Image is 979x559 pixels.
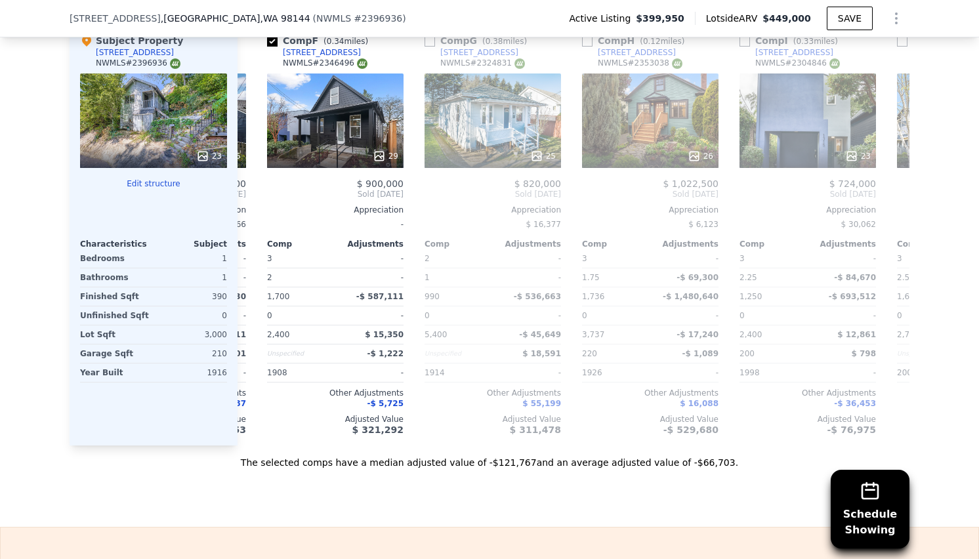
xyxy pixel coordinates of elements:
[582,254,587,263] span: 3
[680,399,719,408] span: $ 16,088
[897,330,919,339] span: 2,710
[739,268,805,287] div: 2.25
[739,388,876,398] div: Other Adjustments
[267,239,335,249] div: Comp
[827,7,873,30] button: SAVE
[706,12,762,25] span: Lotside ARV
[755,58,840,69] div: NWMLS # 2304846
[70,12,161,25] span: [STREET_ADDRESS]
[283,58,367,69] div: NWMLS # 2346496
[367,399,404,408] span: -$ 5,725
[267,268,333,287] div: 2
[365,330,404,339] span: $ 15,350
[267,47,361,58] a: [STREET_ADDRESS]
[267,205,404,215] div: Appreciation
[267,414,404,424] div: Adjusted Value
[80,325,151,344] div: Lot Sqft
[672,58,682,69] img: NWMLS Logo
[762,13,811,24] span: $449,000
[582,189,719,199] span: Sold [DATE]
[425,189,561,199] span: Sold [DATE]
[267,292,289,301] span: 1,700
[582,34,690,47] div: Comp H
[897,344,963,363] div: Unspecified
[530,150,556,163] div: 25
[582,414,719,424] div: Adjusted Value
[688,150,713,163] div: 26
[338,363,404,382] div: -
[739,311,745,320] span: 0
[851,349,876,358] span: $ 798
[267,330,289,339] span: 2,400
[739,205,876,215] div: Appreciation
[650,239,719,249] div: Adjustments
[739,239,808,249] div: Comp
[653,249,719,268] div: -
[739,292,762,301] span: 1,250
[80,363,151,382] div: Year Built
[837,330,876,339] span: $ 12,861
[796,37,814,46] span: 0.33
[495,249,561,268] div: -
[688,220,719,229] span: $ 6,123
[425,388,561,398] div: Other Adjustments
[663,292,719,301] span: -$ 1,480,640
[425,311,430,320] span: 0
[156,325,227,344] div: 3,000
[526,220,561,229] span: $ 16,377
[897,254,902,263] span: 3
[425,292,440,301] span: 990
[845,150,871,163] div: 23
[156,306,227,325] div: 0
[739,254,745,263] span: 3
[283,47,361,58] div: [STREET_ADDRESS]
[357,178,404,189] span: $ 900,000
[810,363,876,382] div: -
[653,306,719,325] div: -
[425,344,490,363] div: Unspecified
[677,330,719,339] span: -$ 17,240
[267,363,333,382] div: 1908
[582,239,650,249] div: Comp
[80,239,154,249] div: Characteristics
[267,215,404,234] div: -
[70,445,909,469] div: The selected comps have a median adjusted value of -$121,767 and an average adjusted value of -$6...
[260,13,310,24] span: , WA 98144
[267,34,373,47] div: Comp F
[338,268,404,287] div: -
[514,178,561,189] span: $ 820,000
[582,388,719,398] div: Other Adjustments
[493,239,561,249] div: Adjustments
[739,330,762,339] span: 2,400
[327,37,344,46] span: 0.34
[486,37,503,46] span: 0.38
[829,58,840,69] img: NWMLS Logo
[569,12,636,25] span: Active Listing
[477,37,532,46] span: ( miles)
[80,249,151,268] div: Bedrooms
[80,268,151,287] div: Bathrooms
[267,311,272,320] span: 0
[582,268,648,287] div: 1.75
[663,424,719,435] span: -$ 529,680
[338,249,404,268] div: -
[582,292,604,301] span: 1,736
[788,37,843,46] span: ( miles)
[425,330,447,339] span: 5,400
[352,424,404,435] span: $ 321,292
[156,287,227,306] div: 390
[80,178,227,189] button: Edit structure
[829,178,876,189] span: $ 724,000
[829,292,876,301] span: -$ 693,512
[810,306,876,325] div: -
[425,34,532,47] div: Comp G
[514,292,561,301] span: -$ 536,663
[635,37,690,46] span: ( miles)
[425,363,490,382] div: 1914
[834,273,876,282] span: -$ 84,670
[267,344,333,363] div: Unspecified
[636,12,684,25] span: $399,950
[643,37,661,46] span: 0.12
[425,205,561,215] div: Appreciation
[897,311,902,320] span: 0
